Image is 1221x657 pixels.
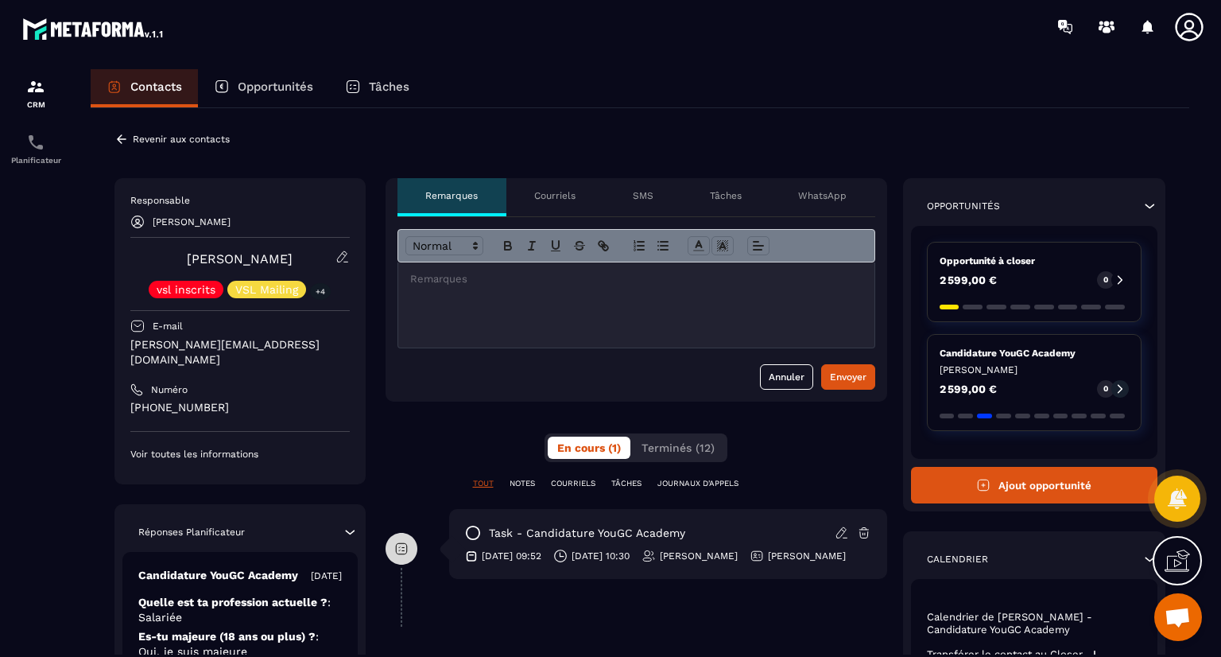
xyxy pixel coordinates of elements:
p: VSL Mailing [235,284,298,295]
p: Remarques [425,189,478,202]
p: Tâches [369,80,409,94]
button: Envoyer [821,364,875,390]
p: Tâches [710,189,742,202]
p: WhatsApp [798,189,847,202]
p: Revenir aux contacts [133,134,230,145]
span: En cours (1) [557,441,621,454]
p: Opportunité à closer [940,255,1130,267]
p: Candidature YouGC Academy [138,568,298,583]
p: task - Candidature YouGC Academy [489,526,685,541]
p: CRM [4,100,68,109]
p: TOUT [473,478,494,489]
p: Courriels [534,189,576,202]
span: Terminés (12) [642,441,715,454]
button: Ajout opportunité [911,467,1158,503]
p: [PERSON_NAME][EMAIL_ADDRESS][DOMAIN_NAME] [130,337,350,367]
a: Contacts [91,69,198,107]
p: Numéro [151,383,188,396]
p: 2 599,00 € [940,274,997,286]
p: [PERSON_NAME] [940,363,1130,376]
button: En cours (1) [548,437,630,459]
p: [DATE] 10:30 [572,550,630,562]
p: Calendrier [927,553,988,566]
button: Annuler [760,364,813,390]
p: Planificateur [4,156,68,165]
a: formationformationCRM [4,65,68,121]
p: Responsable [130,194,350,207]
p: 2 599,00 € [940,383,997,395]
a: [PERSON_NAME] [187,251,293,266]
p: COURRIELS [551,478,595,489]
p: NOTES [510,478,535,489]
p: vsl inscrits [157,284,215,295]
p: [DATE] [311,570,342,582]
p: Candidature YouGC Academy [940,347,1130,360]
img: logo [22,14,165,43]
p: [PERSON_NAME] [153,216,231,227]
a: Opportunités [198,69,329,107]
p: TÂCHES [611,478,642,489]
p: [DATE] 09:52 [482,550,541,562]
div: Envoyer [830,369,866,385]
a: schedulerschedulerPlanificateur [4,121,68,177]
img: formation [26,77,45,96]
a: Tâches [329,69,425,107]
p: [PHONE_NUMBER] [130,400,350,415]
p: Calendrier de [PERSON_NAME] - Candidature YouGC Academy [927,611,1142,636]
div: Ouvrir le chat [1154,593,1202,641]
p: JOURNAUX D'APPELS [657,478,738,489]
img: scheduler [26,133,45,152]
p: +4 [310,283,331,300]
p: Contacts [130,80,182,94]
p: E-mail [153,320,183,332]
p: SMS [633,189,653,202]
p: 0 [1103,383,1108,395]
button: Terminés (12) [632,437,724,459]
p: Quelle est ta profession actuelle ? [138,595,342,625]
p: Réponses Planificateur [138,526,245,538]
p: Voir toutes les informations [130,448,350,461]
p: Opportunités [927,200,1000,212]
p: Opportunités [238,80,313,94]
p: 0 [1103,274,1108,286]
p: [PERSON_NAME] [660,550,738,562]
p: [PERSON_NAME] [768,550,846,562]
